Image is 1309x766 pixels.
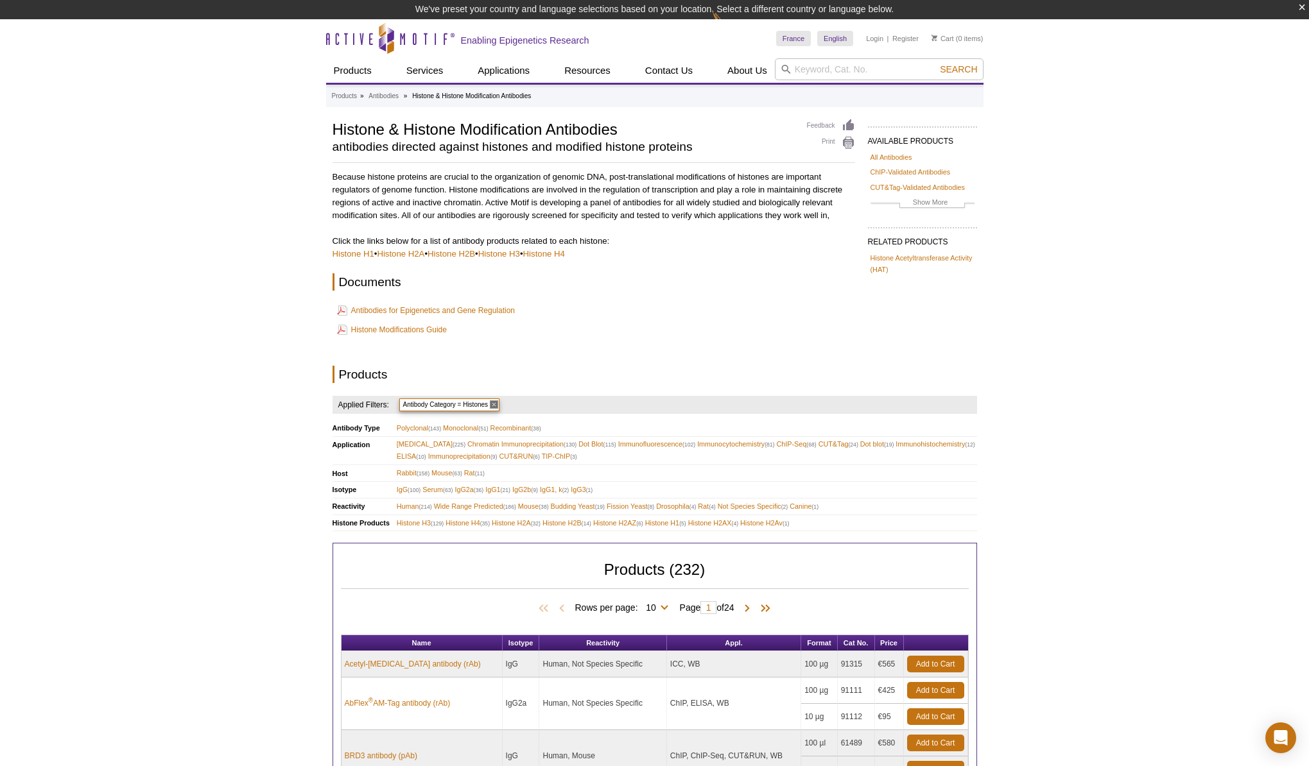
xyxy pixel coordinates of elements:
span: [MEDICAL_DATA] [397,438,465,450]
span: (4) [732,520,739,527]
span: (38) [539,504,548,510]
span: (9) [490,454,498,460]
span: IgG1, k [540,484,569,496]
span: (38) [531,425,541,432]
td: 100 µg [801,651,838,677]
li: (0 items) [932,31,984,46]
span: (19) [595,504,605,510]
a: Add to Cart [907,682,964,699]
span: IgG2b [512,484,538,496]
li: » [404,92,408,99]
span: Dot Blot [578,438,616,450]
a: Show More [871,196,975,211]
p: Click the links below for a list of antibody products related to each histone: • • • • [333,235,855,260]
span: (115) [603,441,616,448]
span: (4) [709,504,716,510]
td: IgG [503,651,540,677]
a: Resources [557,58,618,83]
span: IgG3 [571,484,593,496]
a: ChIP-Validated Antibodies [871,166,951,178]
span: Immunohistochemistry [896,438,975,450]
span: Immunocytochemistry [697,438,774,450]
span: (8) [648,504,655,510]
span: Histone H2B [542,517,591,529]
span: (5) [679,520,686,527]
a: Histone H4 [523,249,565,259]
span: Dot blot [860,438,894,450]
th: Reactivity [333,498,397,515]
img: Change Here [712,10,746,40]
span: Chromatin Immunoprecipitation [467,438,576,450]
td: Human, Not Species Specific [539,677,666,730]
td: 91111 [838,677,875,704]
span: (63) [443,487,453,493]
span: (6) [636,520,643,527]
span: Polyclonal [397,422,441,434]
span: (102) [682,441,695,448]
th: Name [342,635,503,651]
span: (100) [408,487,420,493]
span: (19) [884,441,894,448]
a: Products [332,90,357,102]
td: €95 [875,704,904,730]
a: All Antibodies [871,151,912,163]
a: Contact Us [637,58,700,83]
span: (143) [428,425,441,432]
span: (130) [564,441,576,448]
span: Previous Page [555,602,568,615]
a: BRD3 antibody (pAb) [345,750,417,762]
th: Price [875,635,904,651]
span: Histone H2Av [740,517,789,529]
span: (158) [417,470,429,477]
span: Immunoprecipitation [428,450,498,463]
span: (2) [562,487,569,493]
li: Histone & Histone Modification Antibodies [412,92,531,99]
td: 100 µg [801,677,838,704]
span: (21) [501,487,510,493]
td: 91315 [838,651,875,677]
h2: Products (232) [341,564,969,589]
a: Login [866,34,883,43]
span: CUT&Tag [819,438,858,450]
span: Histone H2AX [688,517,738,529]
td: Human, Not Species Specific [539,651,666,677]
th: Isotype [333,481,397,498]
div: Open Intercom Messenger [1265,722,1296,753]
th: Cat No. [838,635,875,651]
a: Antibodies for Epigenetics and Gene Regulation [337,303,516,318]
a: Products [326,58,379,83]
td: €425 [875,677,904,704]
th: Isotype [503,635,540,651]
td: ICC, WB [667,651,801,677]
span: Antibody Category = Histones [399,398,500,411]
span: Not Species Specific [718,500,788,513]
span: Last Page [754,602,773,615]
a: France [776,31,811,46]
td: 91112 [838,704,875,730]
span: (63) [452,470,462,477]
span: Budding Yeast [551,500,605,513]
a: Add to Cart [907,735,964,751]
span: Rat [698,500,715,513]
a: Antibodies [368,90,399,102]
span: First Page [536,602,555,615]
span: ELISA [397,450,426,463]
span: Histone H1 [645,517,686,529]
span: Histone H2AZ [593,517,643,529]
a: Register [892,34,919,43]
span: (225) [453,441,465,448]
a: Print [807,136,855,150]
td: €580 [875,730,904,756]
span: Mouse [518,500,549,513]
span: Search [940,64,977,74]
span: CUT&RUN [499,450,539,463]
li: | [887,31,889,46]
span: Rows per page: [575,600,673,613]
li: » [360,92,364,99]
a: Histone Modifications Guide [337,322,447,337]
span: (68) [806,441,816,448]
a: Feedback [807,119,855,133]
a: Services [399,58,451,83]
th: Histone Products [333,515,397,531]
button: Search [936,64,981,75]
